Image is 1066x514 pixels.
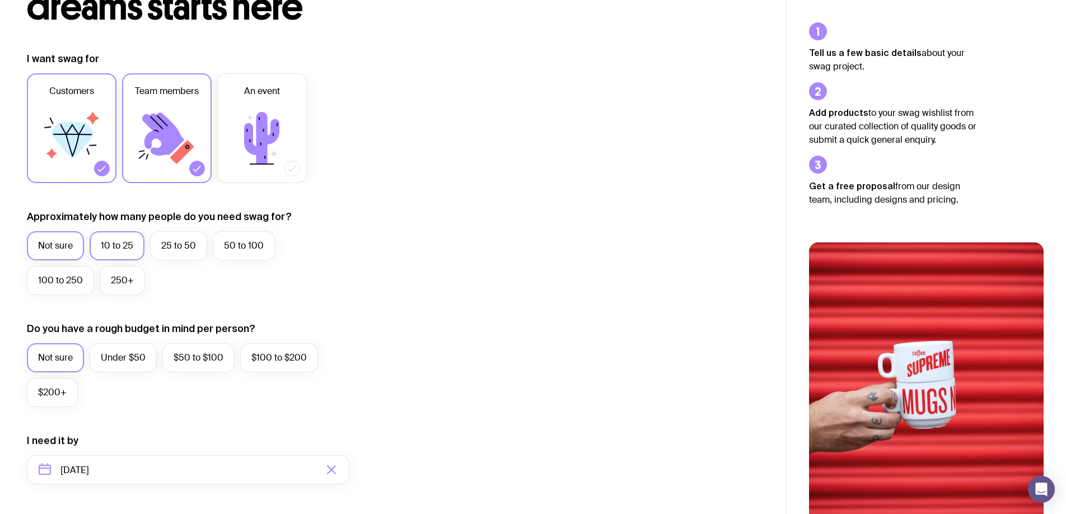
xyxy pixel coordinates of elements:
label: 100 to 250 [27,266,94,295]
label: 250+ [100,266,145,295]
input: Select a target date [27,455,349,484]
label: $100 to $200 [240,343,318,372]
label: I need it by [27,434,78,447]
label: 25 to 50 [150,231,207,260]
label: Do you have a rough budget in mind per person? [27,322,255,335]
p: to your swag wishlist from our curated collection of quality goods or submit a quick general enqu... [809,106,977,147]
label: $50 to $100 [162,343,235,372]
label: Not sure [27,343,84,372]
strong: Tell us a few basic details [809,48,922,58]
p: from our design team, including designs and pricing. [809,179,977,207]
label: I want swag for [27,52,99,66]
strong: Get a free proposal [809,181,895,191]
span: Team members [135,85,199,98]
label: $200+ [27,378,78,407]
span: Customers [49,85,94,98]
strong: Add products [809,108,868,118]
label: Approximately how many people do you need swag for? [27,210,292,223]
p: about your swag project. [809,46,977,73]
div: Open Intercom Messenger [1028,476,1055,503]
label: Under $50 [90,343,157,372]
label: 50 to 100 [213,231,275,260]
span: An event [244,85,280,98]
label: Not sure [27,231,84,260]
label: 10 to 25 [90,231,144,260]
